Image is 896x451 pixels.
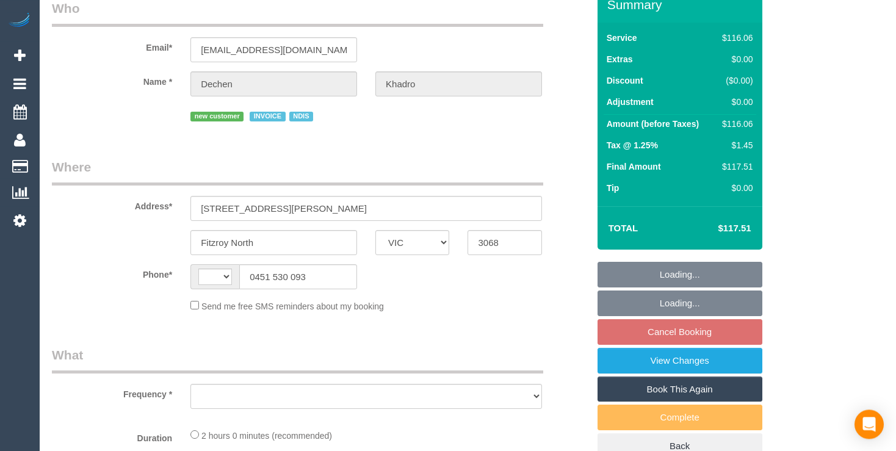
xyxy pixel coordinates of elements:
label: Extras [607,53,633,65]
div: $117.51 [717,161,753,173]
label: Tip [607,182,620,194]
div: $116.06 [717,118,753,130]
input: Phone* [239,264,357,289]
div: $116.06 [717,32,753,44]
span: Send me free SMS reminders about my booking [201,301,384,311]
label: Adjustment [607,96,654,108]
a: Book This Again [598,377,762,402]
label: Discount [607,74,643,87]
label: Name * [43,71,181,88]
h4: $117.51 [681,223,751,234]
a: View Changes [598,348,762,373]
label: Final Amount [607,161,661,173]
legend: Where [52,158,543,186]
strong: Total [609,223,638,233]
img: Automaid Logo [7,12,32,29]
span: 2 hours 0 minutes (recommended) [201,431,332,441]
input: Post Code* [468,230,541,255]
legend: What [52,346,543,373]
label: Phone* [43,264,181,281]
span: INVOICE [250,112,285,121]
span: new customer [190,112,244,121]
span: NDIS [289,112,313,121]
label: Email* [43,37,181,54]
div: $0.00 [717,53,753,65]
div: $0.00 [717,182,753,194]
input: First Name* [190,71,357,96]
label: Amount (before Taxes) [607,118,699,130]
div: Open Intercom Messenger [854,410,884,439]
div: $1.45 [717,139,753,151]
label: Tax @ 1.25% [607,139,658,151]
label: Address* [43,196,181,212]
input: Suburb* [190,230,357,255]
div: $0.00 [717,96,753,108]
div: ($0.00) [717,74,753,87]
label: Duration [43,428,181,444]
input: Email* [190,37,357,62]
label: Frequency * [43,384,181,400]
label: Service [607,32,637,44]
input: Last Name* [375,71,542,96]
